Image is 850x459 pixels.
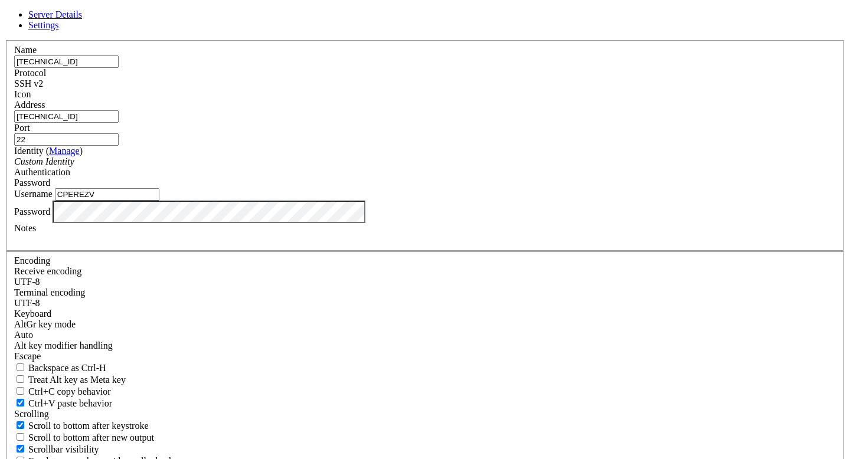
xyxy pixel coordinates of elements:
a: Settings [28,20,59,30]
label: Ctrl+V pastes if true, sends ^V to host if false. Ctrl+Shift+V sends ^V to host if true, pastes i... [14,398,112,408]
label: Scroll to bottom after new output. [14,432,154,442]
label: Set the expected encoding for data received from the host. If the encodings do not match, visual ... [14,319,76,329]
span: Backspace as Ctrl-H [28,363,106,373]
label: Whether the Alt key acts as a Meta key or as a distinct Alt key. [14,375,126,385]
label: Notes [14,223,36,233]
label: Password [14,206,50,216]
input: Treat Alt key as Meta key [17,375,24,383]
input: Host Name or IP [14,110,119,123]
input: Backspace as Ctrl-H [17,363,24,371]
label: Ctrl-C copies if true, send ^C to host if false. Ctrl-Shift-C sends ^C to host if true, copies if... [14,386,111,396]
label: Port [14,123,30,133]
label: Encoding [14,255,50,265]
label: Controls how the Alt key is handled. Escape: Send an ESC prefix. 8-Bit: Add 128 to the typed char... [14,340,113,350]
label: Icon [14,89,31,99]
label: Name [14,45,37,55]
span: UTF-8 [14,277,40,287]
span: Scroll to bottom after keystroke [28,421,149,431]
div: UTF-8 [14,277,836,287]
span: Auto [14,330,33,340]
input: Scrollbar visibility [17,445,24,453]
input: Server Name [14,55,119,68]
label: Protocol [14,68,46,78]
label: Address [14,100,45,110]
span: Ctrl+V paste behavior [28,398,112,408]
span: Ctrl+C copy behavior [28,386,111,396]
span: SSH v2 [14,78,43,88]
label: Scrolling [14,409,49,419]
div: Custom Identity [14,156,836,167]
label: The vertical scrollbar mode. [14,444,99,454]
span: Password [14,178,50,188]
div: UTF-8 [14,298,836,309]
input: Login Username [55,188,159,201]
label: Set the expected encoding for data received from the host. If the encodings do not match, visual ... [14,266,81,276]
div: Password [14,178,836,188]
input: Port Number [14,133,119,146]
label: Identity [14,146,83,156]
input: Ctrl+C copy behavior [17,387,24,395]
label: If true, the backspace should send BS ('\x08', aka ^H). Otherwise the backspace key should send '... [14,363,106,373]
span: ( ) [46,146,83,156]
span: UTF-8 [14,298,40,308]
span: Treat Alt key as Meta key [28,375,126,385]
span: Escape [14,351,41,361]
label: The default terminal encoding. ISO-2022 enables character map translations (like graphics maps). ... [14,287,85,297]
i: Custom Identity [14,156,74,166]
span: Scrollbar visibility [28,444,99,454]
label: Username [14,189,53,199]
div: Auto [14,330,836,340]
input: Scroll to bottom after keystroke [17,421,24,429]
label: Whether to scroll to the bottom on any keystroke. [14,421,149,431]
a: Server Details [28,9,82,19]
input: Scroll to bottom after new output [17,433,24,441]
div: Escape [14,351,836,362]
label: Keyboard [14,309,51,319]
label: Authentication [14,167,70,177]
div: SSH v2 [14,78,836,89]
a: Manage [49,146,80,156]
span: Scroll to bottom after new output [28,432,154,442]
input: Ctrl+V paste behavior [17,399,24,406]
